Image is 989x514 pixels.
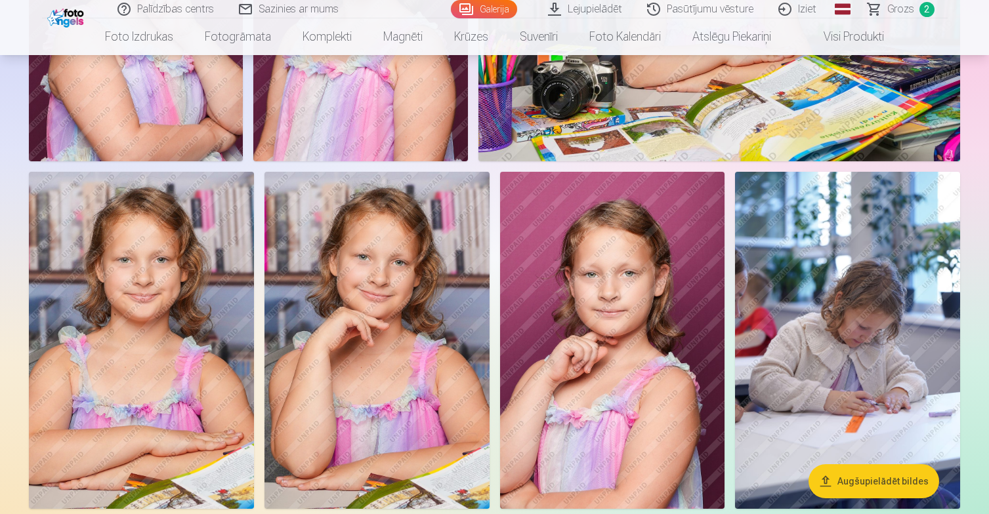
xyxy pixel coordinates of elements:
[919,2,935,17] span: 2
[809,464,939,498] button: Augšupielādēt bildes
[189,18,287,55] a: Fotogrāmata
[574,18,677,55] a: Foto kalendāri
[677,18,787,55] a: Atslēgu piekariņi
[504,18,574,55] a: Suvenīri
[47,5,87,28] img: /fa1
[89,18,189,55] a: Foto izdrukas
[438,18,504,55] a: Krūzes
[368,18,438,55] a: Magnēti
[287,18,368,55] a: Komplekti
[887,1,914,17] span: Grozs
[787,18,900,55] a: Visi produkti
